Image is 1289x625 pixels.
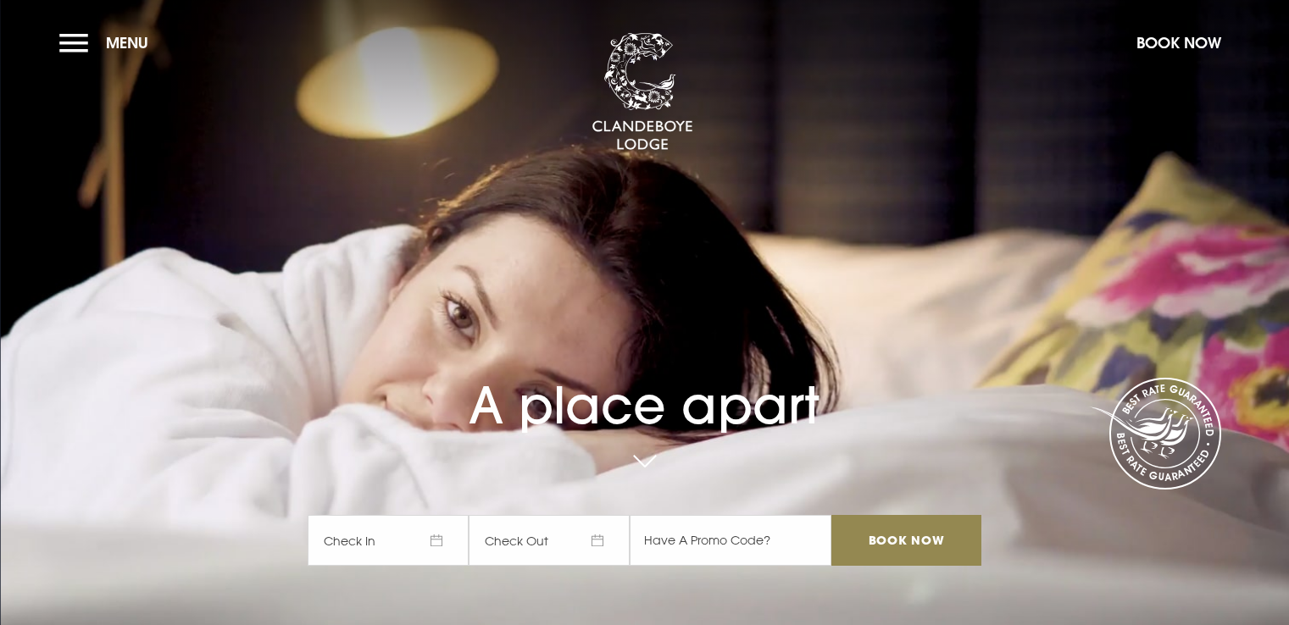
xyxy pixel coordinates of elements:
[106,33,148,53] span: Menu
[1128,25,1230,61] button: Book Now
[630,515,831,566] input: Have A Promo Code?
[831,515,981,566] input: Book Now
[308,515,469,566] span: Check In
[308,337,981,435] h1: A place apart
[469,515,630,566] span: Check Out
[59,25,157,61] button: Menu
[592,33,693,152] img: Clandeboye Lodge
